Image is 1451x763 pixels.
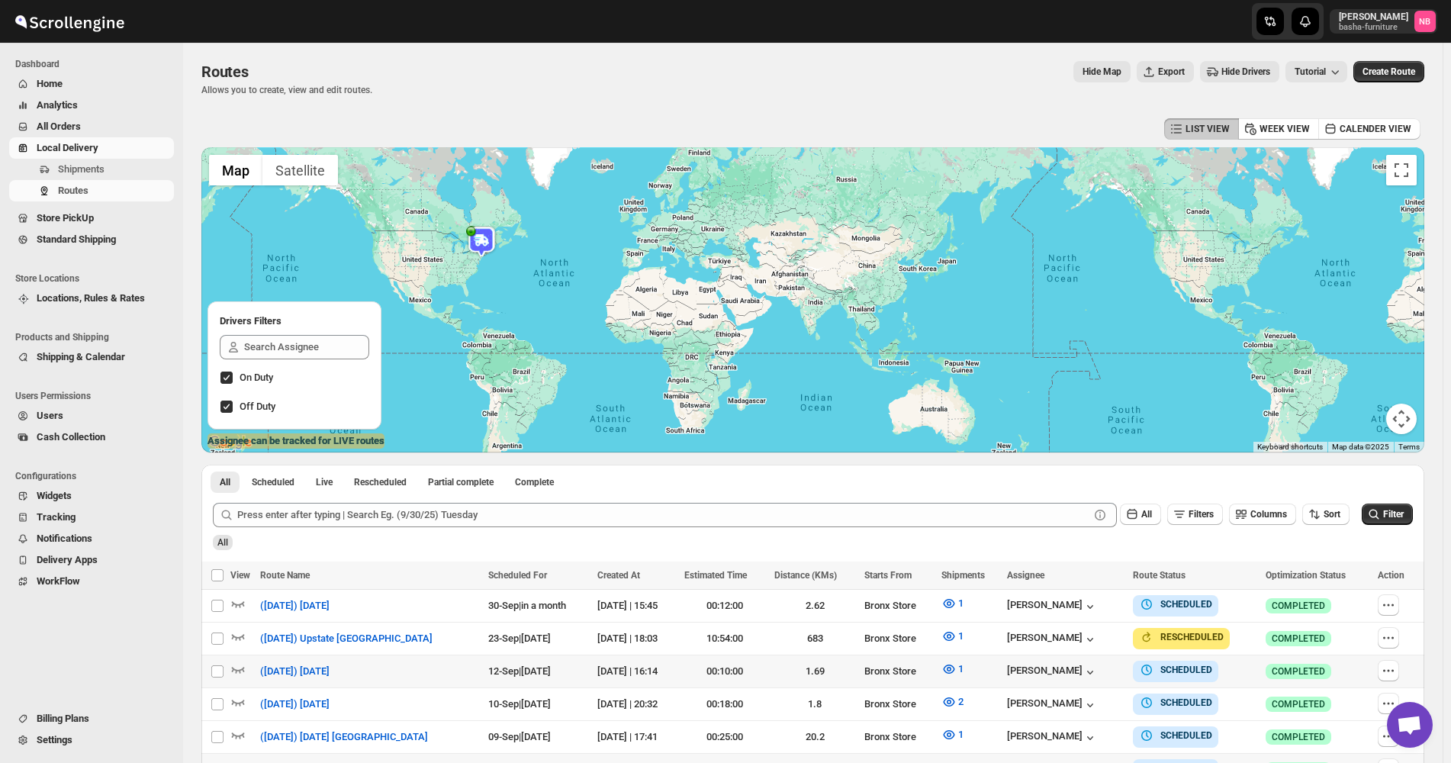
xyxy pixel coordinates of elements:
div: 20.2 [774,729,855,745]
button: Widgets [9,485,174,507]
button: All [1120,504,1161,525]
span: ([DATE]) Upstate [GEOGRAPHIC_DATA] [260,631,433,646]
span: Home [37,78,63,89]
span: Optimization Status [1266,570,1346,581]
button: Create Route [1353,61,1424,82]
span: Delivery Apps [37,554,98,565]
span: Filter [1383,509,1404,520]
button: SCHEDULED [1139,728,1212,743]
span: ([DATE]) [DATE] [GEOGRAPHIC_DATA] [260,729,428,745]
button: Tracking [9,507,174,528]
img: Google [205,433,256,452]
span: ([DATE]) [DATE] [260,664,330,679]
b: SCHEDULED [1160,697,1212,708]
button: [PERSON_NAME] [1007,697,1098,713]
button: Cash Collection [9,427,174,448]
span: Users [37,410,63,421]
div: [PERSON_NAME] [1007,632,1098,647]
span: COMPLETED [1272,600,1325,612]
div: 1.69 [774,664,855,679]
button: ([DATE]) Upstate [GEOGRAPHIC_DATA] [251,626,442,651]
span: 1 [958,597,964,609]
span: Scheduled For [488,570,547,581]
button: Sort [1302,504,1350,525]
button: Show street map [209,155,262,185]
div: 00:10:00 [684,664,765,679]
button: Routes [9,180,174,201]
span: ([DATE]) [DATE] [260,697,330,712]
button: CALENDER VIEW [1318,118,1420,140]
button: Show satellite imagery [262,155,338,185]
button: Keyboard shortcuts [1257,442,1323,452]
span: Products and Shipping [15,331,175,343]
b: RESCHEDULED [1160,632,1224,642]
div: [PERSON_NAME] [1007,730,1098,745]
span: Hide Map [1083,66,1121,78]
span: Create Route [1363,66,1415,78]
div: 10:54:00 [684,631,765,646]
div: [PERSON_NAME] [1007,599,1098,614]
span: Estimated Time [684,570,747,581]
div: 00:25:00 [684,729,765,745]
button: Filters [1167,504,1223,525]
span: Notifications [37,533,92,544]
span: Tracking [37,511,76,523]
span: 1 [958,663,964,674]
button: All Orders [9,116,174,137]
button: Columns [1229,504,1296,525]
span: LIST VIEW [1186,123,1230,135]
button: SCHEDULED [1139,695,1212,710]
span: Users Permissions [15,390,175,402]
button: Users [9,405,174,427]
span: Cash Collection [37,431,105,443]
img: ScrollEngine [12,2,127,40]
div: Bronx Store [864,598,931,613]
div: Bronx Store [864,729,931,745]
button: ([DATE]) [DATE] [GEOGRAPHIC_DATA] [251,725,437,749]
span: Store PickUp [37,212,94,224]
a: Open this area in Google Maps (opens a new window) [205,433,256,452]
p: [PERSON_NAME] [1339,11,1408,23]
label: Assignee can be tracked for LIVE routes [208,433,384,449]
div: [DATE] | 20:32 [597,697,675,712]
span: Sort [1324,509,1340,520]
span: Shipments [941,570,985,581]
button: All routes [211,472,240,493]
button: Billing Plans [9,708,174,729]
span: Route Status [1133,570,1186,581]
span: On Duty [240,372,273,383]
div: 1.8 [774,697,855,712]
div: [DATE] | 18:03 [597,631,675,646]
p: Allows you to create, view and edit routes. [201,84,372,96]
span: WorkFlow [37,575,80,587]
button: Hide Drivers [1200,61,1279,82]
span: 12-Sep | [DATE] [488,665,551,677]
span: All [1141,509,1152,520]
span: Complete [515,476,554,488]
span: Partial complete [428,476,494,488]
button: Locations, Rules & Rates [9,288,174,309]
div: 683 [774,631,855,646]
span: COMPLETED [1272,698,1325,710]
span: Live [316,476,333,488]
div: Bronx Store [864,697,931,712]
span: Shipping & Calendar [37,351,125,362]
span: All [220,476,230,488]
span: ([DATE]) [DATE] [260,598,330,613]
button: ([DATE]) [DATE] [251,594,339,618]
button: ([DATE]) [DATE] [251,692,339,716]
span: Export [1158,66,1185,78]
button: LIST VIEW [1164,118,1239,140]
span: All [217,537,228,548]
span: Action [1378,570,1404,581]
span: Shipments [58,163,105,175]
span: Tutorial [1295,66,1326,77]
span: COMPLETED [1272,731,1325,743]
button: WorkFlow [9,571,174,592]
span: Routes [201,63,249,81]
span: 2 [958,696,964,707]
span: Widgets [37,490,72,501]
div: [DATE] | 15:45 [597,598,675,613]
span: All Orders [37,121,81,132]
